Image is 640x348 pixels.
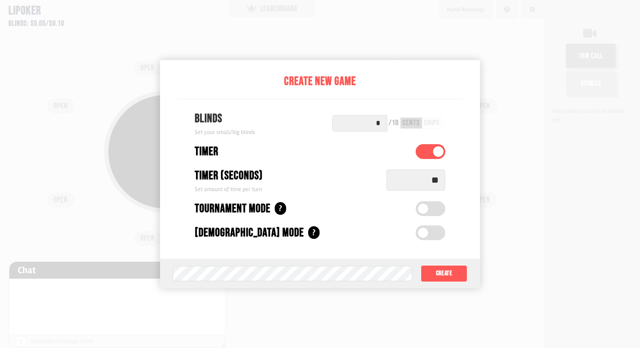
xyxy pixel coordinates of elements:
[195,185,378,194] div: Set amount of time per turn
[195,128,255,137] div: Set your small/big blinds
[403,119,420,127] div: cents
[195,143,218,161] div: Timer
[178,73,462,90] div: Create New Game
[424,119,440,127] div: chips
[308,226,320,239] div: ?
[421,265,467,282] button: Create
[195,224,304,242] div: [DEMOGRAPHIC_DATA] Mode
[389,119,399,127] div: / 10
[195,110,255,128] div: Blinds
[195,167,263,185] div: Timer (seconds)
[275,202,286,215] div: ?
[195,200,270,218] div: Tournament Mode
